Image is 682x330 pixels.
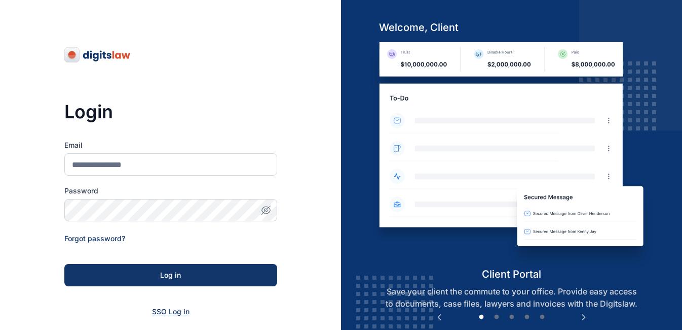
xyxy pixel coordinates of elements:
div: Log in [81,270,261,280]
button: 3 [507,312,517,322]
label: Email [64,140,277,150]
h5: welcome, client [371,20,652,35]
button: Log in [64,264,277,286]
h3: Login [64,102,277,122]
button: 1 [476,312,486,322]
label: Password [64,186,277,196]
img: client-portal [371,42,652,267]
button: Previous [434,312,444,322]
button: 2 [491,312,502,322]
button: Next [579,312,589,322]
button: 4 [522,312,532,322]
a: SSO Log in [152,307,190,316]
h5: client portal [371,267,652,281]
p: Save your client the commute to your office. Provide easy access to documents, case files, lawyer... [371,285,652,310]
img: digitslaw-logo [64,47,131,63]
a: Forgot password? [64,234,125,243]
button: 5 [537,312,547,322]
